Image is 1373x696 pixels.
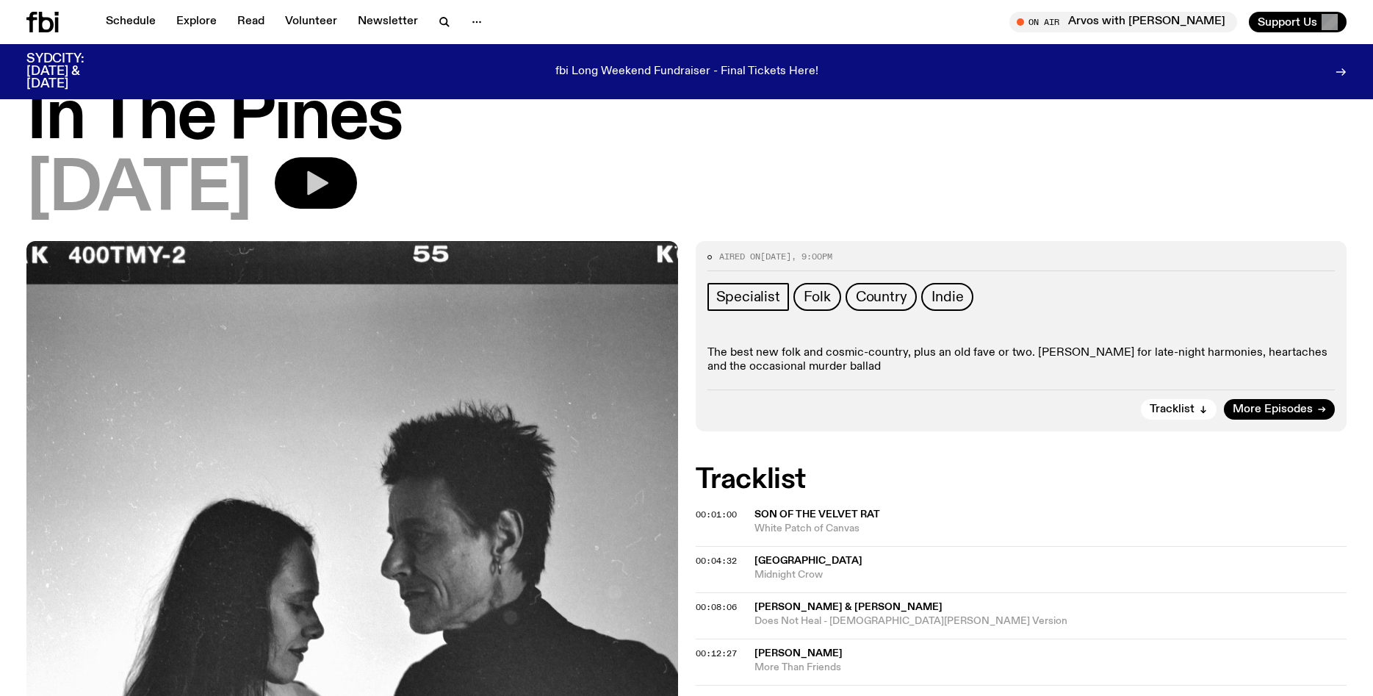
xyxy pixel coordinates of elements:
[754,661,1347,675] span: More Than Friends
[754,509,880,520] span: Son Of the Velvet Rat
[716,289,780,305] span: Specialist
[931,289,963,305] span: Indie
[754,648,843,659] span: [PERSON_NAME]
[719,251,760,262] span: Aired on
[793,283,841,311] a: Folk
[1150,404,1194,415] span: Tracklist
[804,289,831,305] span: Folk
[754,614,1347,628] span: Does Not Heal - [DEMOGRAPHIC_DATA][PERSON_NAME] Version
[696,603,737,611] button: 00:08:06
[1233,404,1313,415] span: More Episodes
[349,12,427,32] a: Newsletter
[696,467,1347,493] h2: Tracklist
[707,346,1336,374] p: The best new folk and cosmic-country, plus an old fave or two. [PERSON_NAME] for late-night harmo...
[754,556,862,566] span: [GEOGRAPHIC_DATA]
[754,568,1347,582] span: Midnight Crow
[1141,399,1217,420] button: Tracklist
[228,12,273,32] a: Read
[696,509,737,520] span: 00:01:00
[1009,12,1237,32] button: On AirArvos with [PERSON_NAME]
[1224,399,1335,420] a: More Episodes
[791,251,832,262] span: , 9:00pm
[696,511,737,519] button: 00:01:00
[696,647,737,659] span: 00:12:27
[696,555,737,567] span: 00:04:32
[1249,12,1347,32] button: Support Us
[696,650,737,658] button: 00:12:27
[707,283,789,311] a: Specialist
[167,12,226,32] a: Explore
[1258,15,1317,29] span: Support Us
[754,602,943,612] span: [PERSON_NAME] & [PERSON_NAME]
[26,85,1347,151] h1: In The Pines
[26,157,251,223] span: [DATE]
[754,522,1347,536] span: White Patch of Canvas
[696,601,737,613] span: 00:08:06
[276,12,346,32] a: Volunteer
[696,557,737,565] button: 00:04:32
[856,289,907,305] span: Country
[26,53,120,90] h3: SYDCITY: [DATE] & [DATE]
[555,65,818,79] p: fbi Long Weekend Fundraiser - Final Tickets Here!
[760,251,791,262] span: [DATE]
[846,283,918,311] a: Country
[97,12,165,32] a: Schedule
[921,283,973,311] a: Indie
